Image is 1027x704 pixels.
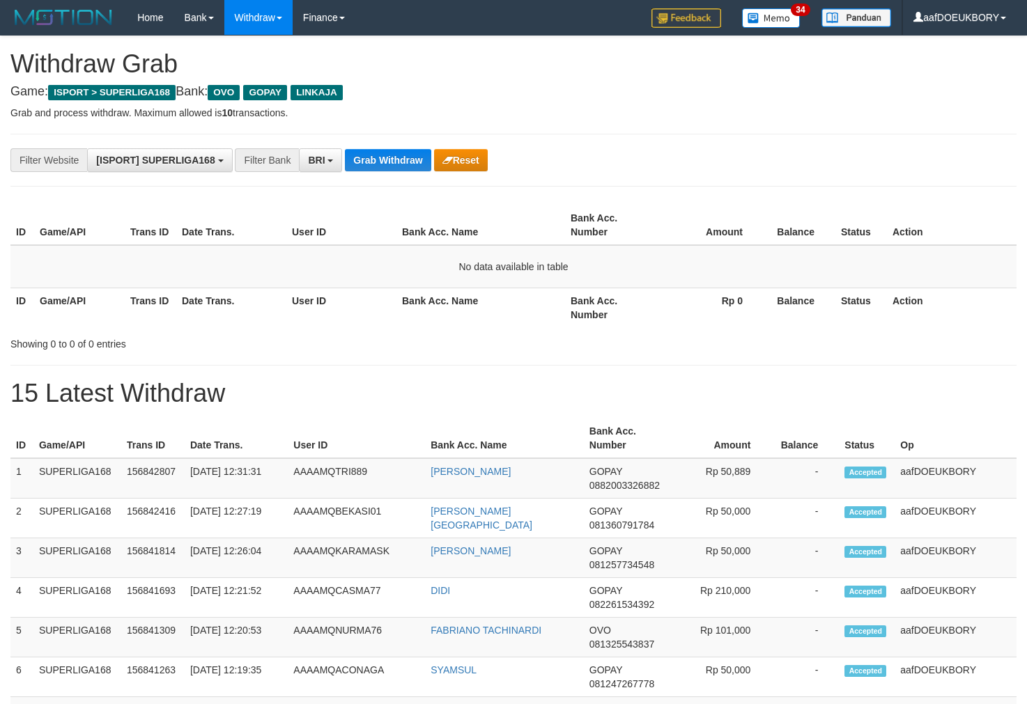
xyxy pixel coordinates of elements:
span: Accepted [844,546,886,558]
th: Balance [771,419,839,458]
th: Trans ID [125,205,176,245]
span: GOPAY [589,664,622,675]
td: 156842807 [121,458,185,499]
th: Bank Acc. Name [396,205,565,245]
div: Showing 0 to 0 of 0 entries [10,331,417,351]
button: [ISPORT] SUPERLIGA168 [87,148,232,172]
div: Filter Bank [235,148,299,172]
td: AAAAMQNURMA76 [288,618,425,657]
span: Copy 081325543837 to clipboard [589,639,654,650]
td: 156841693 [121,578,185,618]
strong: 10 [222,107,233,118]
td: [DATE] 12:31:31 [185,458,288,499]
th: Rp 0 [656,288,764,327]
td: aafDOEUKBORY [895,458,1017,499]
button: Grab Withdraw [345,149,431,171]
th: Game/API [33,419,121,458]
th: Amount [656,205,764,245]
th: Trans ID [125,288,176,327]
span: LINKAJA [291,85,343,100]
td: No data available in table [10,245,1017,288]
span: GOPAY [589,545,622,556]
td: Rp 50,889 [670,458,772,499]
div: Filter Website [10,148,87,172]
td: 3 [10,538,33,578]
td: SUPERLIGA168 [33,499,121,538]
td: [DATE] 12:26:04 [185,538,288,578]
td: 156842416 [121,499,185,538]
td: AAAAMQACONAGA [288,657,425,697]
td: [DATE] 12:20:53 [185,618,288,657]
td: 156841309 [121,618,185,657]
td: aafDOEUKBORY [895,538,1017,578]
span: GOPAY [589,506,622,517]
h4: Game: Bank: [10,85,1017,99]
span: Accepted [844,467,886,478]
a: SYAMSUL [431,664,477,675]
td: Rp 210,000 [670,578,772,618]
th: Bank Acc. Number [584,419,670,458]
th: ID [10,288,34,327]
td: AAAAMQTRI889 [288,458,425,499]
img: MOTION_logo.png [10,7,116,28]
td: - [771,657,839,697]
td: 6 [10,657,33,697]
span: GOPAY [589,585,622,596]
td: SUPERLIGA168 [33,657,121,697]
a: [PERSON_NAME] [431,466,511,477]
span: Accepted [844,665,886,677]
th: User ID [288,419,425,458]
p: Grab and process withdraw. Maximum allowed is transactions. [10,106,1017,120]
button: Reset [434,149,488,171]
span: Accepted [844,506,886,518]
td: 156841814 [121,538,185,578]
td: 4 [10,578,33,618]
span: OVO [208,85,240,100]
span: ISPORT > SUPERLIGA168 [48,85,176,100]
img: panduan.png [821,8,891,27]
td: Rp 50,000 [670,657,772,697]
span: [ISPORT] SUPERLIGA168 [96,155,215,166]
td: 2 [10,499,33,538]
span: Copy 081257734548 to clipboard [589,559,654,570]
th: Bank Acc. Number [565,288,656,327]
th: Bank Acc. Name [396,288,565,327]
th: Amount [670,419,772,458]
th: Date Trans. [176,288,286,327]
th: Balance [764,205,835,245]
th: ID [10,205,34,245]
th: Op [895,419,1017,458]
td: - [771,458,839,499]
td: - [771,499,839,538]
td: SUPERLIGA168 [33,538,121,578]
span: BRI [308,155,325,166]
h1: 15 Latest Withdraw [10,380,1017,407]
td: aafDOEUKBORY [895,618,1017,657]
th: Action [887,288,1017,327]
th: ID [10,419,33,458]
th: Balance [764,288,835,327]
td: AAAAMQCASMA77 [288,578,425,618]
th: Action [887,205,1017,245]
th: Bank Acc. Number [565,205,656,245]
td: aafDOEUKBORY [895,657,1017,697]
td: Rp 50,000 [670,538,772,578]
td: 1 [10,458,33,499]
td: [DATE] 12:21:52 [185,578,288,618]
span: Copy 081247267778 to clipboard [589,678,654,689]
td: aafDOEUKBORY [895,578,1017,618]
th: Bank Acc. Name [425,419,584,458]
th: Status [839,419,895,458]
button: BRI [299,148,342,172]
td: 156841263 [121,657,185,697]
th: Trans ID [121,419,185,458]
span: Copy 0882003326882 to clipboard [589,480,660,491]
td: - [771,538,839,578]
th: Status [835,205,887,245]
td: [DATE] 12:19:35 [185,657,288,697]
span: GOPAY [243,85,287,100]
a: [PERSON_NAME] [GEOGRAPHIC_DATA] [431,506,532,531]
td: Rp 50,000 [670,499,772,538]
th: Game/API [34,205,125,245]
span: Copy 081360791784 to clipboard [589,519,654,531]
